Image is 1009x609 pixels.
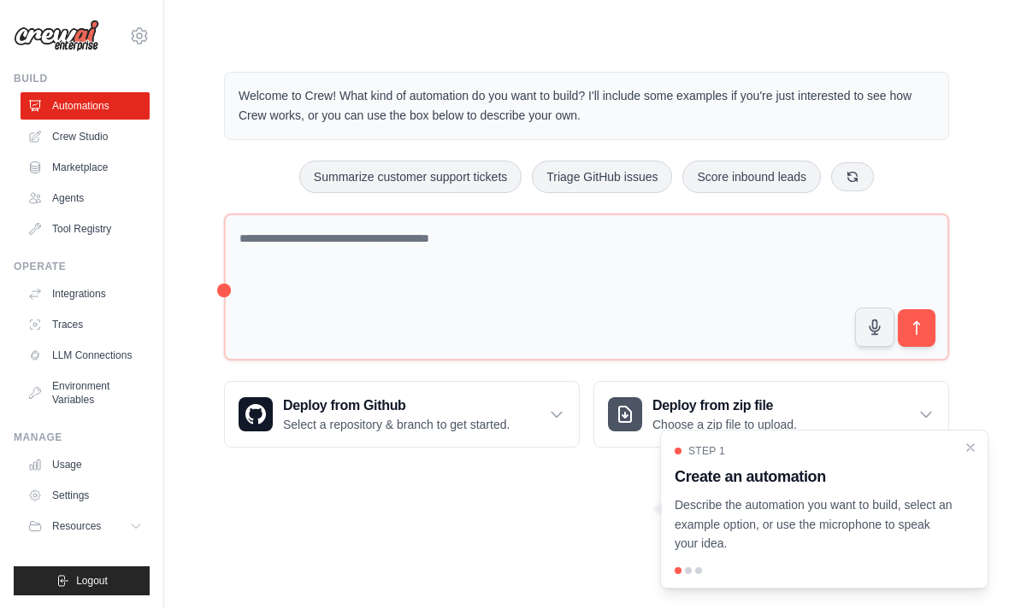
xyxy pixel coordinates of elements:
[52,519,101,533] span: Resources
[682,161,821,193] button: Score inbound leads
[21,311,150,338] a: Traces
[14,430,150,444] div: Manage
[21,184,150,212] a: Agents
[923,527,1009,609] iframe: Chat Widget
[21,372,150,413] a: Environment Variables
[14,20,99,52] img: Logo
[21,215,150,243] a: Tool Registry
[283,416,510,433] p: Select a repository & branch to get started.
[21,451,150,478] a: Usage
[964,441,977,454] button: Close walkthrough
[21,123,150,150] a: Crew Studio
[21,280,150,307] a: Integrations
[675,495,953,553] p: Describe the automation you want to build, select an example option, or use the microphone to spe...
[532,161,672,193] button: Triage GitHub issues
[21,342,150,369] a: LLM Connections
[652,416,797,433] p: Choose a zip file to upload.
[21,154,150,181] a: Marketplace
[21,512,150,540] button: Resources
[283,395,510,416] h3: Deploy from Github
[652,395,797,416] h3: Deploy from zip file
[21,482,150,509] a: Settings
[76,574,108,588] span: Logout
[14,566,150,595] button: Logout
[688,444,725,458] span: Step 1
[299,161,522,193] button: Summarize customer support tickets
[675,465,953,489] h3: Create an automation
[239,86,935,126] p: Welcome to Crew! What kind of automation do you want to build? I'll include some examples if you'...
[14,260,150,273] div: Operate
[14,72,150,85] div: Build
[21,92,150,120] a: Automations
